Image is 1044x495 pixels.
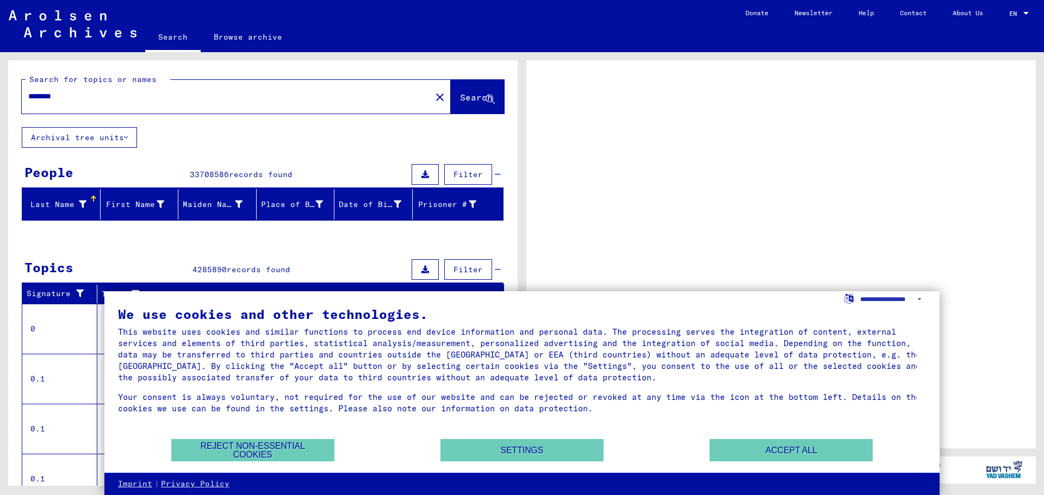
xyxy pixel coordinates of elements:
[102,285,493,303] div: Title
[451,80,504,114] button: Search
[444,259,492,280] button: Filter
[417,196,490,213] div: Prisoner #
[118,326,926,383] div: This website uses cookies and similar functions to process end device information and personal da...
[261,199,324,210] div: Place of Birth
[22,127,137,148] button: Archival tree units
[433,91,446,104] mat-icon: close
[261,196,337,213] div: Place of Birth
[710,439,873,461] button: Accept all
[417,199,477,210] div: Prisoner #
[201,24,295,50] a: Browse archive
[22,189,101,220] mat-header-cell: Last Name
[190,170,229,179] span: 33708586
[105,196,178,213] div: First Name
[22,354,97,404] td: 0.1
[444,164,492,185] button: Filter
[460,92,493,103] span: Search
[22,304,97,354] td: 0
[257,189,335,220] mat-header-cell: Place of Birth
[101,189,179,220] mat-header-cell: First Name
[24,258,73,277] div: Topics
[429,86,451,108] button: Clear
[161,479,229,490] a: Privacy Policy
[453,170,483,179] span: Filter
[178,189,257,220] mat-header-cell: Maiden Name
[27,199,86,210] div: Last Name
[1009,10,1021,17] span: EN
[27,285,100,303] div: Signature
[339,199,401,210] div: Date of Birth
[102,289,482,300] div: Title
[984,456,1024,483] img: yv_logo.png
[27,288,89,299] div: Signature
[339,196,415,213] div: Date of Birth
[192,265,227,274] span: 4285890
[334,189,413,220] mat-header-cell: Date of Birth
[118,308,926,321] div: We use cookies and other technologies.
[22,404,97,454] td: 0.1
[118,391,926,414] div: Your consent is always voluntary, not required for the use of our website and can be rejected or ...
[171,439,334,461] button: Reject non-essential cookies
[105,199,165,210] div: First Name
[9,10,136,37] img: Arolsen_neg.svg
[413,189,504,220] mat-header-cell: Prisoner #
[183,199,243,210] div: Maiden Name
[183,196,256,213] div: Maiden Name
[227,265,290,274] span: records found
[24,162,73,182] div: People
[29,74,157,84] mat-label: Search for topics or names
[27,196,100,213] div: Last Name
[440,439,604,461] button: Settings
[229,170,293,179] span: records found
[118,479,152,490] a: Imprint
[145,24,201,52] a: Search
[453,265,483,274] span: Filter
